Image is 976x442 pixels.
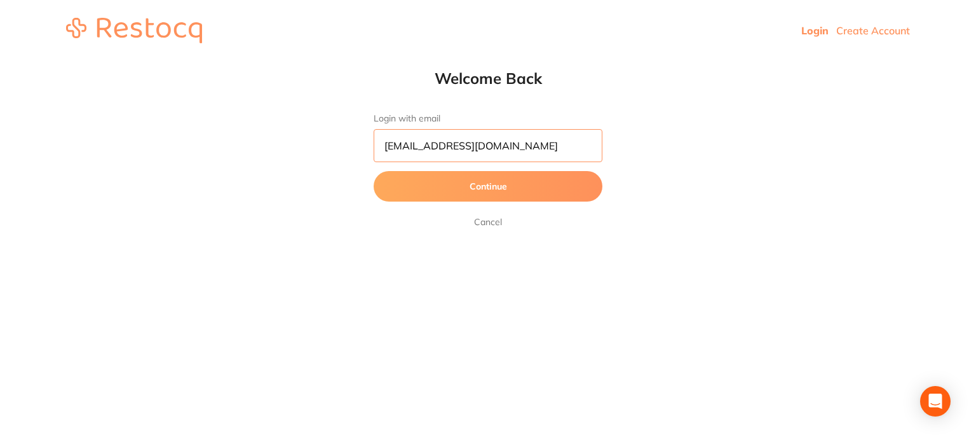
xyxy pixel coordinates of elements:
[920,386,951,417] div: Open Intercom Messenger
[836,24,910,37] a: Create Account
[66,18,202,43] img: restocq_logo.svg
[801,24,829,37] a: Login
[471,214,505,230] a: Cancel
[374,113,602,124] label: Login with email
[374,171,602,202] button: Continue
